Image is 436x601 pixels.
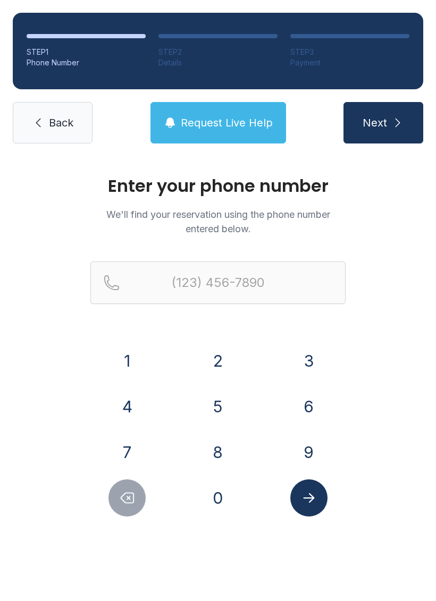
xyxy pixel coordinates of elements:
[290,388,328,425] button: 6
[290,47,409,57] div: STEP 3
[199,479,237,517] button: 0
[290,57,409,68] div: Payment
[108,388,146,425] button: 4
[199,342,237,379] button: 2
[158,47,278,57] div: STEP 2
[290,479,328,517] button: Submit lookup form
[363,115,387,130] span: Next
[108,434,146,471] button: 7
[181,115,273,130] span: Request Live Help
[199,434,237,471] button: 8
[90,261,346,304] input: Reservation phone number
[158,57,278,68] div: Details
[90,177,346,194] h1: Enter your phone number
[27,47,146,57] div: STEP 1
[90,207,346,236] p: We'll find your reservation using the phone number entered below.
[108,479,146,517] button: Delete number
[27,57,146,68] div: Phone Number
[199,388,237,425] button: 5
[290,434,328,471] button: 9
[290,342,328,379] button: 3
[108,342,146,379] button: 1
[49,115,73,130] span: Back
